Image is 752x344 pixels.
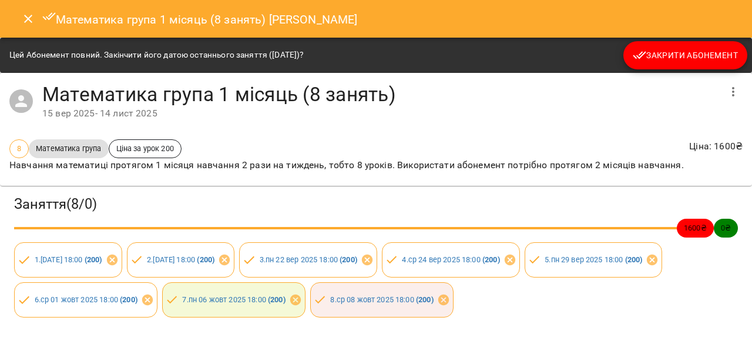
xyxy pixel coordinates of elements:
[482,255,500,264] b: ( 200 )
[147,255,214,264] a: 2.[DATE] 18:00 (200)
[545,255,642,264] a: 5.пн 29 вер 2025 18:00 (200)
[85,255,102,264] b: ( 200 )
[9,158,684,172] p: Навчання математиці протягом 1 місяця навчання 2 рази на тиждень, тобто 8 уроків. Використати або...
[42,82,719,106] h4: Математика група 1 місяць (8 занять)
[127,242,235,278] div: 2.[DATE] 18:00 (200)
[330,295,433,304] a: 8.ср 08 жовт 2025 18:00 (200)
[689,139,743,153] p: Ціна : 1600 ₴
[109,143,181,154] span: Ціна за урок 200
[714,222,738,233] span: 0 ₴
[14,195,738,213] h3: Заняття ( 8 / 0 )
[197,255,214,264] b: ( 200 )
[10,143,28,154] span: 8
[260,255,357,264] a: 3.пн 22 вер 2025 18:00 (200)
[42,9,358,29] h6: Математика група 1 місяць (8 занять) [PERSON_NAME]
[14,242,122,278] div: 1.[DATE] 18:00 (200)
[239,242,377,278] div: 3.пн 22 вер 2025 18:00 (200)
[42,106,719,121] div: 15 вер 2025 - 14 лист 2025
[35,295,137,304] a: 6.ср 01 жовт 2025 18:00 (200)
[623,41,747,69] button: Закрити Абонемент
[625,255,643,264] b: ( 200 )
[402,255,499,264] a: 4.ср 24 вер 2025 18:00 (200)
[182,295,285,304] a: 7.пн 06 жовт 2025 18:00 (200)
[310,282,454,318] div: 8.ср 08 жовт 2025 18:00 (200)
[120,295,137,304] b: ( 200 )
[268,295,286,304] b: ( 200 )
[340,255,357,264] b: ( 200 )
[35,255,102,264] a: 1.[DATE] 18:00 (200)
[29,143,108,154] span: Математика група
[14,5,42,33] button: Close
[677,222,714,233] span: 1600 ₴
[633,48,738,62] span: Закрити Абонемент
[525,242,663,278] div: 5.пн 29 вер 2025 18:00 (200)
[162,282,305,318] div: 7.пн 06 жовт 2025 18:00 (200)
[382,242,520,278] div: 4.ср 24 вер 2025 18:00 (200)
[14,282,157,318] div: 6.ср 01 жовт 2025 18:00 (200)
[416,295,434,304] b: ( 200 )
[9,45,304,66] div: Цей Абонемент повний. Закінчити його датою останнього заняття ([DATE])?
